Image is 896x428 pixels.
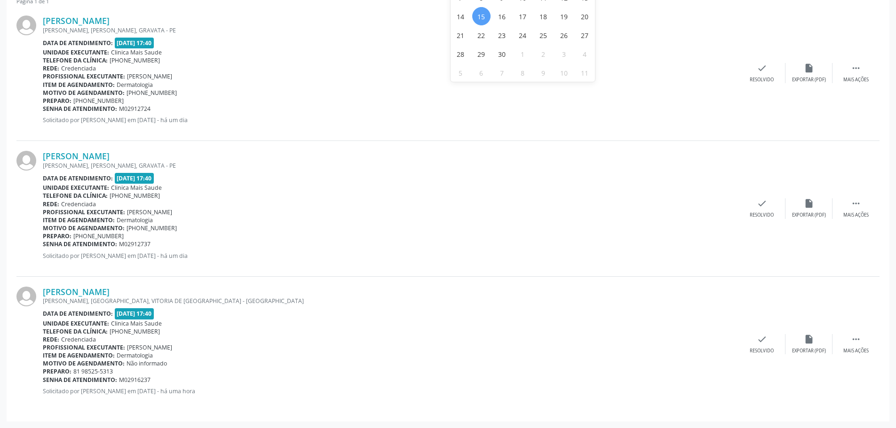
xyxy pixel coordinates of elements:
b: Data de atendimento: [43,39,113,47]
span: Outubro 9, 2025 [534,63,553,82]
span: [PHONE_NUMBER] [110,327,160,335]
b: Data de atendimento: [43,310,113,318]
span: Credenciada [61,335,96,343]
b: Preparo: [43,97,71,105]
i:  [851,198,861,209]
span: Dermatologia [117,216,153,224]
span: Setembro 28, 2025 [452,45,470,63]
a: [PERSON_NAME] [43,16,110,26]
span: M02912724 [119,105,151,113]
a: [PERSON_NAME] [43,287,110,297]
span: Setembro 23, 2025 [493,26,511,44]
a: [PERSON_NAME] [43,151,110,161]
span: Outubro 3, 2025 [555,45,573,63]
span: Credenciada [61,64,96,72]
i: insert_drive_file [804,198,814,209]
p: Solicitado por [PERSON_NAME] em [DATE] - há um dia [43,116,738,124]
b: Item de agendamento: [43,351,115,359]
b: Motivo de agendamento: [43,89,125,97]
div: Exportar (PDF) [792,348,826,354]
div: Mais ações [843,212,869,218]
div: [PERSON_NAME], [PERSON_NAME], GRAVATA - PE [43,26,738,34]
div: Exportar (PDF) [792,212,826,218]
b: Senha de atendimento: [43,376,117,384]
b: Preparo: [43,232,71,240]
span: Outubro 10, 2025 [555,63,573,82]
span: M02912737 [119,240,151,248]
span: Clinica Mais Saude [111,48,162,56]
span: Setembro 16, 2025 [493,7,511,25]
span: Outubro 5, 2025 [452,63,470,82]
span: Clinica Mais Saude [111,319,162,327]
span: Setembro 17, 2025 [514,7,532,25]
i: insert_drive_file [804,334,814,344]
i: check [757,198,767,209]
span: [PHONE_NUMBER] [110,56,160,64]
span: Outubro 7, 2025 [493,63,511,82]
span: Clinica Mais Saude [111,184,162,192]
b: Rede: [43,64,59,72]
b: Telefone da clínica: [43,192,108,200]
span: Outubro 1, 2025 [514,45,532,63]
span: Setembro 24, 2025 [514,26,532,44]
b: Rede: [43,335,59,343]
span: Setembro 30, 2025 [493,45,511,63]
div: Resolvido [750,77,774,83]
b: Data de atendimento: [43,174,113,182]
span: Credenciada [61,200,96,208]
span: Outubro 6, 2025 [472,63,491,82]
i: check [757,63,767,73]
span: Setembro 29, 2025 [472,45,491,63]
span: Dermatologia [117,81,153,89]
div: Mais ações [843,77,869,83]
span: Outubro 4, 2025 [576,45,594,63]
div: Exportar (PDF) [792,77,826,83]
span: Outubro 11, 2025 [576,63,594,82]
b: Item de agendamento: [43,216,115,224]
span: [PHONE_NUMBER] [127,89,177,97]
span: Setembro 15, 2025 [472,7,491,25]
span: [PHONE_NUMBER] [110,192,160,200]
span: [PHONE_NUMBER] [73,232,124,240]
span: [PHONE_NUMBER] [73,97,124,105]
span: Setembro 27, 2025 [576,26,594,44]
span: [PHONE_NUMBER] [127,224,177,232]
b: Item de agendamento: [43,81,115,89]
span: [DATE] 17:40 [115,38,154,48]
span: Outubro 2, 2025 [534,45,553,63]
span: Setembro 21, 2025 [452,26,470,44]
b: Senha de atendimento: [43,105,117,113]
span: [PERSON_NAME] [127,72,172,80]
span: M02916237 [119,376,151,384]
img: img [16,151,36,171]
b: Telefone da clínica: [43,56,108,64]
div: [PERSON_NAME], [PERSON_NAME], GRAVATA - PE [43,162,738,170]
b: Rede: [43,200,59,208]
span: Setembro 19, 2025 [555,7,573,25]
span: 81 98525-5313 [73,367,113,375]
span: Setembro 25, 2025 [534,26,553,44]
b: Profissional executante: [43,343,125,351]
span: Setembro 22, 2025 [472,26,491,44]
b: Telefone da clínica: [43,327,108,335]
i: check [757,334,767,344]
span: [PERSON_NAME] [127,343,172,351]
span: Setembro 18, 2025 [534,7,553,25]
span: [DATE] 17:40 [115,173,154,184]
i:  [851,334,861,344]
b: Profissional executante: [43,208,125,216]
span: [DATE] 17:40 [115,308,154,319]
span: Outubro 8, 2025 [514,63,532,82]
span: Setembro 14, 2025 [452,7,470,25]
div: Resolvido [750,348,774,354]
b: Unidade executante: [43,48,109,56]
img: img [16,16,36,35]
p: Solicitado por [PERSON_NAME] em [DATE] - há um dia [43,252,738,260]
span: [PERSON_NAME] [127,208,172,216]
b: Profissional executante: [43,72,125,80]
b: Senha de atendimento: [43,240,117,248]
b: Unidade executante: [43,184,109,192]
div: Mais ações [843,348,869,354]
b: Unidade executante: [43,319,109,327]
p: Solicitado por [PERSON_NAME] em [DATE] - há uma hora [43,387,738,395]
